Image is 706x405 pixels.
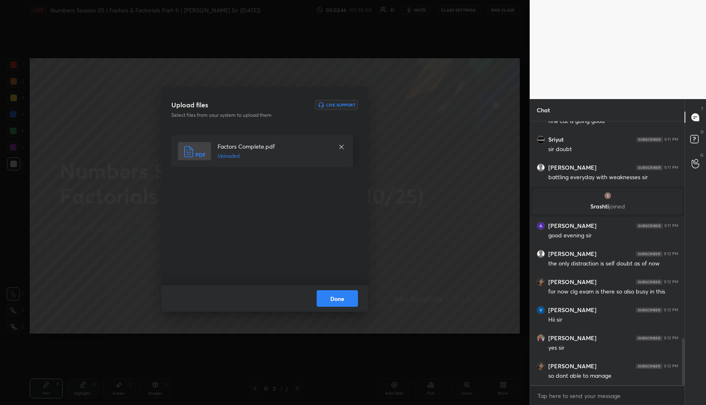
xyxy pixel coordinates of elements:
[537,306,545,314] img: thumbnail.jpg
[548,334,597,342] h6: [PERSON_NAME]
[664,251,678,256] div: 9:12 PM
[548,288,678,296] div: for now clg exam is there so also busy in this
[548,232,678,240] div: good evening sir
[548,344,678,352] div: yes sir
[548,372,678,380] div: so dont able to manage
[530,121,685,385] div: grid
[701,129,704,135] p: D
[664,364,678,369] div: 9:12 PM
[548,278,597,286] h6: [PERSON_NAME]
[548,306,597,314] h6: [PERSON_NAME]
[537,362,545,370] img: thumbnail.jpg
[664,336,678,341] div: 9:12 PM
[537,278,545,286] img: thumbnail.jpg
[548,362,597,370] h6: [PERSON_NAME]
[664,137,678,142] div: 9:11 PM
[548,250,597,258] h6: [PERSON_NAME]
[171,100,208,110] h3: Upload files
[537,203,678,210] p: Srashti
[537,250,545,258] img: default.png
[537,334,545,342] img: thumbnail.jpg
[603,192,611,200] img: thumbnail.jpg
[548,260,678,268] div: the only distraction is self doubt as of now
[636,279,662,284] img: 4P8fHbbgJtejmAAAAAElFTkSuQmCC
[317,290,358,307] button: Done
[548,117,678,126] div: fine cat is going good
[609,202,625,210] span: joined
[218,142,330,151] h4: Factors Complete.pdf
[636,223,663,228] img: 4P8fHbbgJtejmAAAAAElFTkSuQmCC
[636,137,663,142] img: 4P8fHbbgJtejmAAAAAElFTkSuQmCC
[548,136,564,143] h6: Sriyut
[636,308,662,313] img: 4P8fHbbgJtejmAAAAAElFTkSuQmCC
[636,165,663,170] img: 4P8fHbbgJtejmAAAAAElFTkSuQmCC
[664,165,678,170] div: 9:11 PM
[537,136,545,143] img: thumbnail.jpg
[537,222,545,230] img: thumbnail.jpg
[636,336,662,341] img: 4P8fHbbgJtejmAAAAAElFTkSuQmCC
[171,111,305,119] p: Select files from your system to upload them
[537,164,545,171] img: default.png
[700,152,704,158] p: G
[664,279,678,284] div: 9:12 PM
[636,364,662,369] img: 4P8fHbbgJtejmAAAAAElFTkSuQmCC
[548,145,678,154] div: sir doubt
[664,308,678,313] div: 9:12 PM
[548,222,597,230] h6: [PERSON_NAME]
[218,152,330,160] h5: Uploaded
[636,251,662,256] img: 4P8fHbbgJtejmAAAAAElFTkSuQmCC
[326,103,355,107] h6: Live Support
[701,106,704,112] p: T
[548,316,678,324] div: Hii sir
[530,99,557,121] p: Chat
[664,223,678,228] div: 9:11 PM
[548,173,678,182] div: battling everyday with weaknesses sir
[548,164,597,171] h6: [PERSON_NAME]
